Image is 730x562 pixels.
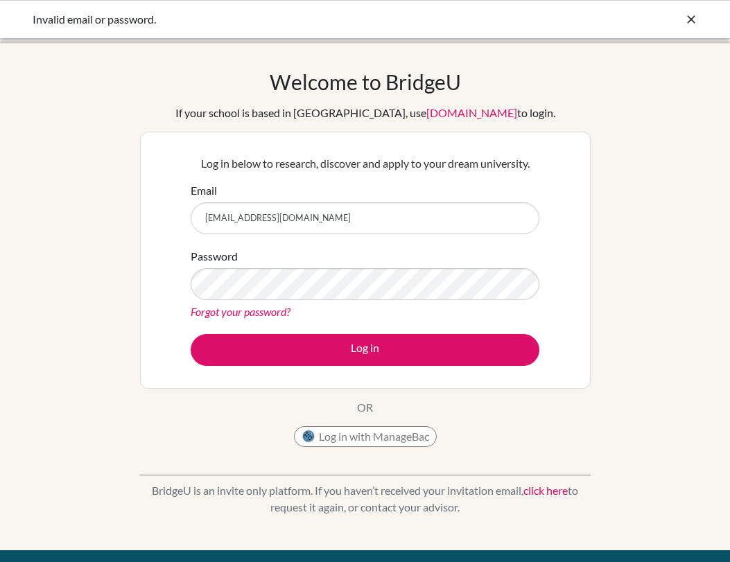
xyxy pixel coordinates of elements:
label: Password [191,248,238,265]
button: Log in with ManageBac [294,426,437,447]
p: Log in below to research, discover and apply to your dream university. [191,155,539,172]
h1: Welcome to BridgeU [270,69,461,94]
div: If your school is based in [GEOGRAPHIC_DATA], use to login. [175,105,555,121]
a: click here [523,484,568,497]
p: OR [357,399,373,416]
a: Forgot your password? [191,305,290,318]
button: Log in [191,334,539,366]
div: Invalid email or password. [33,11,490,28]
a: [DOMAIN_NAME] [426,106,517,119]
p: BridgeU is an invite only platform. If you haven’t received your invitation email, to request it ... [140,482,591,516]
label: Email [191,182,217,199]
